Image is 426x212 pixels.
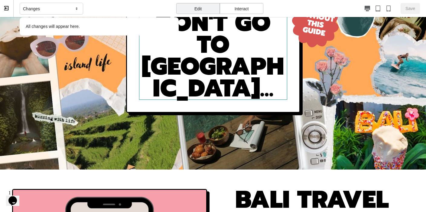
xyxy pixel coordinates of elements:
iframe: chat widget [6,188,25,206]
p: All changes will appear here. [23,20,176,32]
div: Edit [176,3,220,14]
div: Interact [220,3,263,14]
p: Changes [23,6,40,12]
